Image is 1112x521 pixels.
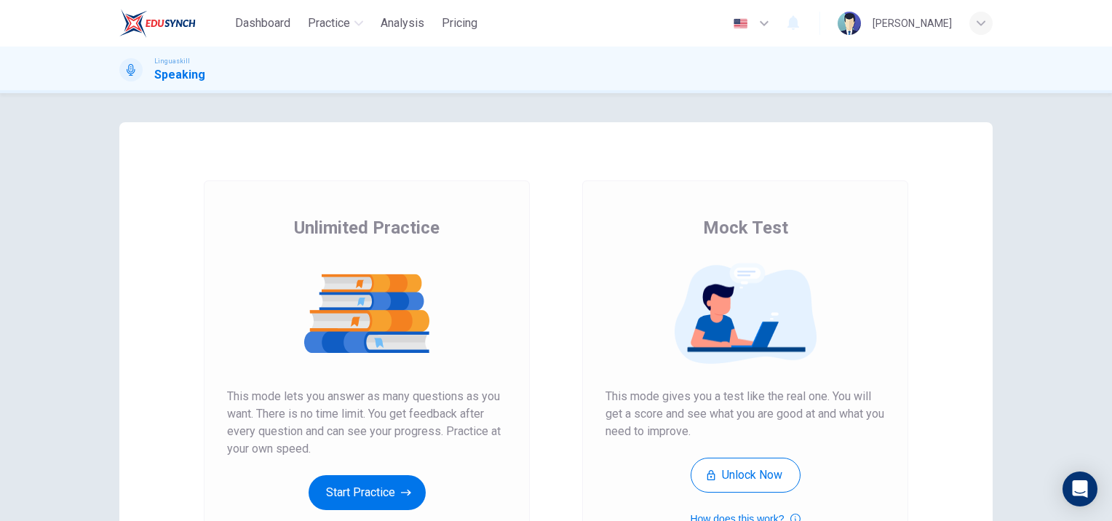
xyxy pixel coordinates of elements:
button: Unlock Now [691,458,801,493]
a: EduSynch logo [119,9,229,38]
button: Analysis [375,10,430,36]
img: Profile picture [838,12,861,35]
button: Dashboard [229,10,296,36]
span: This mode gives you a test like the real one. You will get a score and see what you are good at a... [605,388,885,440]
span: Dashboard [235,15,290,32]
button: Start Practice [309,475,426,510]
img: EduSynch logo [119,9,196,38]
span: This mode lets you answer as many questions as you want. There is no time limit. You get feedback... [227,388,507,458]
span: Analysis [381,15,424,32]
span: Linguaskill [154,56,190,66]
div: Open Intercom Messenger [1063,472,1097,506]
h1: Speaking [154,66,205,84]
img: en [731,18,750,29]
button: Practice [302,10,369,36]
span: Mock Test [703,216,788,239]
span: Unlimited Practice [294,216,440,239]
span: Practice [308,15,350,32]
button: Pricing [436,10,483,36]
div: [PERSON_NAME] [873,15,952,32]
span: Pricing [442,15,477,32]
